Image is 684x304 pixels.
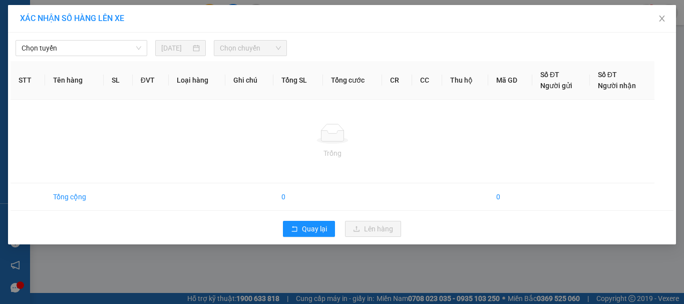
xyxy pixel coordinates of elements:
th: Ghi chú [225,61,273,100]
th: CC [412,61,442,100]
span: close [658,15,666,23]
button: Close [648,5,676,33]
input: 15/08/2025 [161,43,190,54]
span: Chọn tuyến [22,41,141,56]
span: Chọn chuyến [220,41,281,56]
th: STT [11,61,45,100]
th: CR [382,61,412,100]
span: Quay lại [302,223,327,234]
span: Người gửi [540,82,572,90]
span: Số ĐT [540,71,559,79]
span: Người nhận [598,82,636,90]
span: rollback [291,225,298,233]
th: Tổng cước [323,61,382,100]
span: XÁC NHẬN SỐ HÀNG LÊN XE [20,14,124,23]
th: ĐVT [133,61,169,100]
span: Số ĐT [598,71,617,79]
th: Tổng SL [273,61,323,100]
th: Loại hàng [169,61,226,100]
td: Tổng cộng [45,183,104,211]
th: Tên hàng [45,61,104,100]
th: Mã GD [488,61,532,100]
div: Trống [19,148,646,159]
th: SL [104,61,132,100]
button: rollbackQuay lại [283,221,335,237]
td: 0 [488,183,532,211]
button: uploadLên hàng [345,221,401,237]
th: Thu hộ [442,61,488,100]
td: 0 [273,183,323,211]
